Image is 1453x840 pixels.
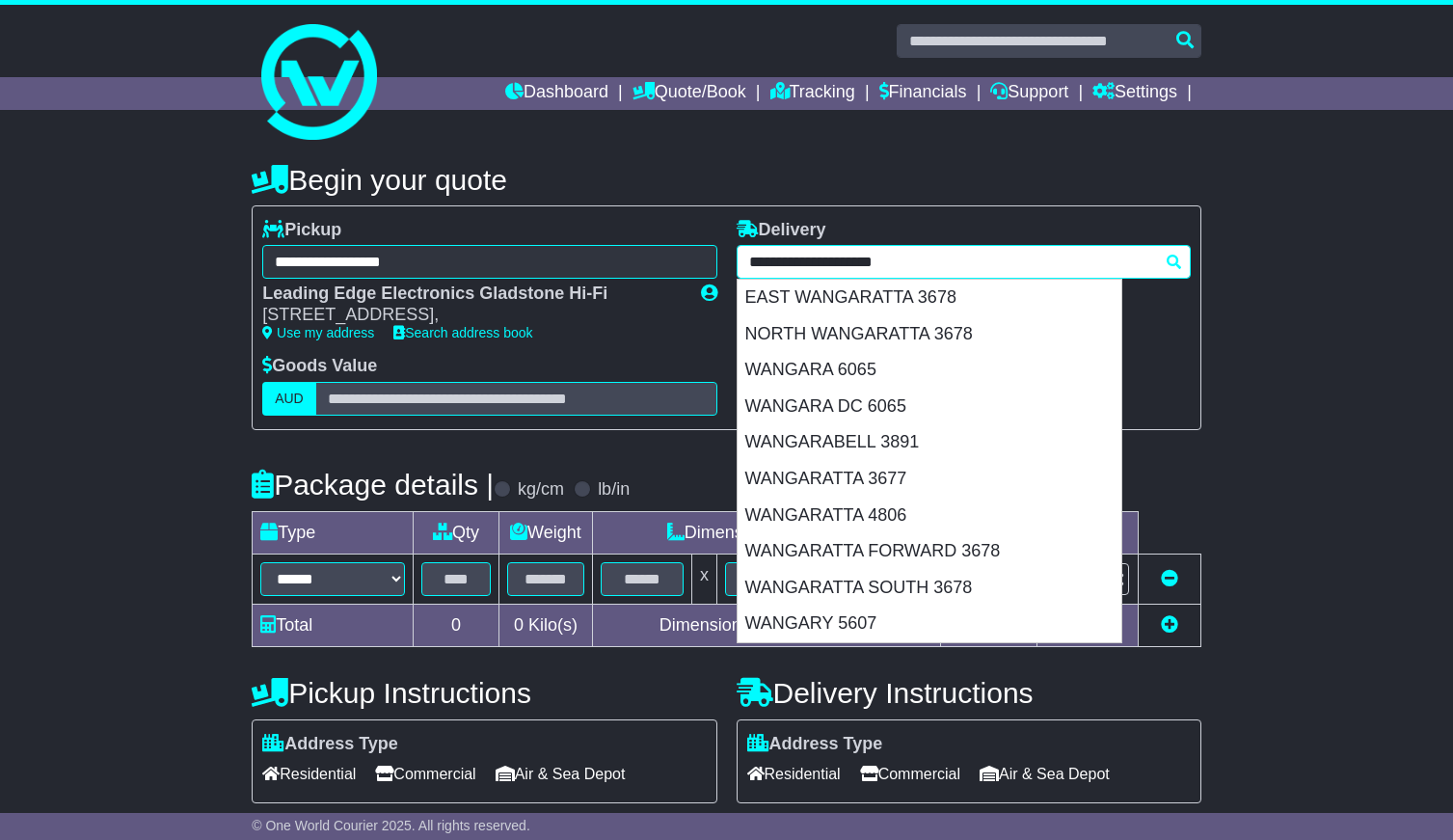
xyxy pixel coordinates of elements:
span: Commercial [375,759,475,789]
label: Delivery [737,220,826,241]
span: Residential [262,759,356,789]
td: Dimensions (L x W x H) [592,511,940,554]
label: kg/cm [518,479,564,501]
div: EAST WANGARATTA 3678 [738,280,1121,316]
div: [STREET_ADDRESS], [262,305,681,326]
span: Air & Sea Depot [496,759,626,789]
div: NORTH WANGARATTA 3678 [738,316,1121,353]
td: Kilo(s) [498,604,592,646]
td: Qty [414,511,499,554]
span: Commercial [860,759,960,789]
a: Support [990,77,1068,110]
td: Type [253,511,414,554]
td: 0 [414,604,499,646]
a: Remove this item [1161,569,1178,588]
h4: Begin your quote [252,164,1201,196]
div: WANGARATTA 4806 [738,498,1121,534]
div: WANGARA DC 6065 [738,389,1121,425]
a: Dashboard [505,77,608,110]
label: lb/in [598,479,630,501]
div: WANGARABELL 3891 [738,424,1121,461]
a: Tracking [770,77,855,110]
typeahead: Please provide city [737,245,1191,279]
div: WANGARA 6065 [738,352,1121,389]
td: x [691,554,716,604]
h4: Pickup Instructions [252,677,716,709]
label: Address Type [262,734,398,755]
td: Dimensions in Centimetre(s) [592,604,940,646]
label: Goods Value [262,356,377,377]
span: 0 [514,615,524,635]
div: Leading Edge Electronics Gladstone Hi-Fi [262,284,681,305]
div: WANGARY 5607 [738,606,1121,642]
a: Add new item [1161,615,1178,635]
label: Pickup [262,220,341,241]
a: Search address book [393,325,532,340]
div: WANGARATTA 3677 [738,461,1121,498]
span: Residential [747,759,841,789]
a: Use my address [262,325,374,340]
span: Air & Sea Depot [980,759,1110,789]
h4: Package details | [252,469,494,501]
h4: Delivery Instructions [737,677,1201,709]
div: WANGARATTA FORWARD 3678 [738,533,1121,570]
span: © One World Courier 2025. All rights reserved. [252,818,530,833]
td: Weight [498,511,592,554]
div: WANGARATTA SOUTH 3678 [738,570,1121,607]
a: Financials [879,77,967,110]
a: Settings [1092,77,1177,110]
td: Total [253,604,414,646]
a: Quote/Book [632,77,746,110]
label: AUD [262,382,316,416]
label: Address Type [747,734,883,755]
